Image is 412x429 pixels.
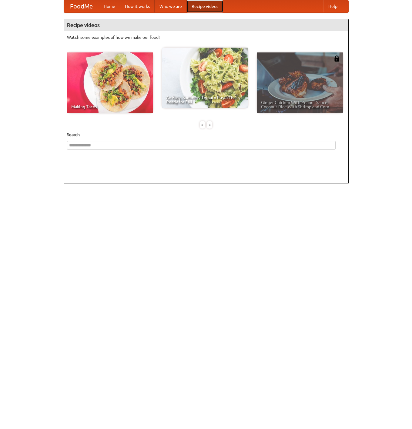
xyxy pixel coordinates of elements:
a: How it works [120,0,155,12]
h5: Search [67,132,345,138]
a: An Easy, Summery Tomato Pasta That's Ready for Fall [162,48,248,108]
span: An Easy, Summery Tomato Pasta That's Ready for Fall [166,96,244,104]
a: Recipe videos [187,0,223,12]
a: Who we are [155,0,187,12]
img: 483408.png [334,55,340,62]
div: « [200,121,205,129]
a: Help [323,0,342,12]
h4: Recipe videos [64,19,348,31]
div: » [207,121,212,129]
a: FoodMe [64,0,99,12]
a: Making Tacos [67,52,153,113]
p: Watch some examples of how we make our food! [67,34,345,40]
span: Making Tacos [71,105,149,109]
a: Home [99,0,120,12]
